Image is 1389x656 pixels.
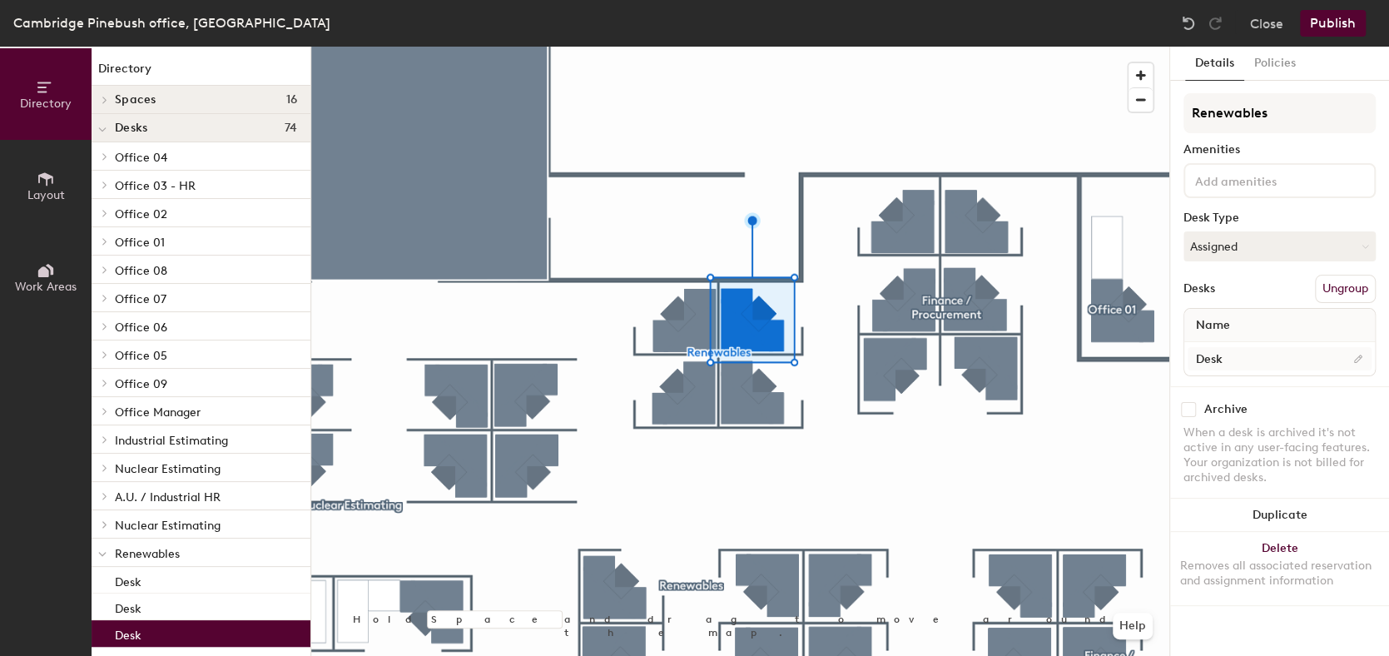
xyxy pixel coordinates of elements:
[1180,15,1197,32] img: Undo
[115,93,156,107] span: Spaces
[13,12,330,33] div: Cambridge Pinebush office, [GEOGRAPHIC_DATA]
[115,264,167,278] span: Office 08
[115,179,196,193] span: Office 03 - HR
[115,349,167,363] span: Office 05
[1250,10,1283,37] button: Close
[1183,143,1376,157] div: Amenities
[1180,559,1379,589] div: Removes all associated reservation and assignment information
[115,624,141,643] p: Desk
[1183,211,1376,225] div: Desk Type
[1192,170,1342,190] input: Add amenities
[115,151,167,165] span: Office 04
[15,280,77,294] span: Work Areas
[1244,47,1306,81] button: Policies
[115,207,167,221] span: Office 02
[115,292,166,306] span: Office 07
[115,597,141,616] p: Desk
[115,490,221,504] span: A.U. / Industrial HR
[115,547,180,561] span: Renewables
[115,570,141,589] p: Desk
[1188,311,1238,340] span: Name
[1188,347,1372,370] input: Unnamed desk
[285,93,297,107] span: 16
[115,462,221,476] span: Nuclear Estimating
[1183,425,1376,485] div: When a desk is archived it's not active in any user-facing features. Your organization is not bil...
[27,188,65,202] span: Layout
[284,122,297,135] span: 74
[1113,613,1153,639] button: Help
[20,97,72,111] span: Directory
[1185,47,1244,81] button: Details
[115,236,165,250] span: Office 01
[92,60,310,86] h1: Directory
[1204,403,1248,416] div: Archive
[115,122,147,135] span: Desks
[1300,10,1366,37] button: Publish
[115,519,221,533] span: Nuclear Estimating
[1183,282,1215,296] div: Desks
[115,405,201,420] span: Office Manager
[115,321,167,335] span: Office 06
[1170,532,1389,605] button: DeleteRemoves all associated reservation and assignment information
[1207,15,1223,32] img: Redo
[1170,499,1389,532] button: Duplicate
[115,434,228,448] span: Industrial Estimating
[1183,231,1376,261] button: Assigned
[115,377,167,391] span: Office 09
[1315,275,1376,303] button: Ungroup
